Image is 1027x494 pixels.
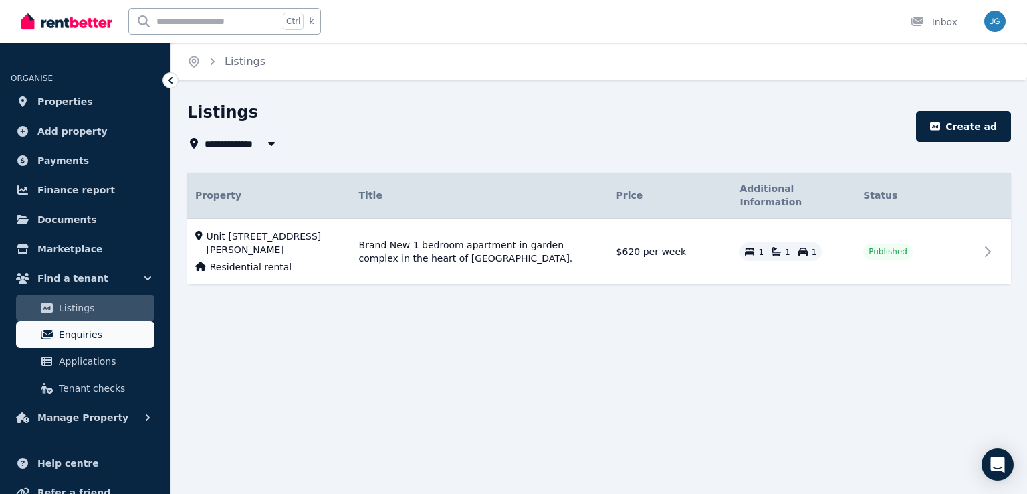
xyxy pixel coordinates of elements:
th: Status [855,173,979,219]
span: Payments [37,153,89,169]
span: Documents [37,212,97,228]
button: Create ad [916,111,1011,142]
a: Help centre [11,450,160,477]
span: Published [869,246,907,257]
span: Enquiries [59,327,149,343]
a: Documents [11,206,160,233]
a: Payments [11,147,160,174]
img: Julian Garness [984,11,1006,32]
span: Add property [37,123,108,139]
tr: Unit [STREET_ADDRESS][PERSON_NAME]Residential rentalBrand New 1 bedroom apartment in garden compl... [187,219,1011,285]
th: Price [608,173,732,219]
a: Properties [11,88,160,115]
img: RentBetter [21,11,112,31]
span: Tenant checks [59,380,149,396]
span: 1 [785,248,790,257]
span: Properties [37,94,93,110]
span: 1 [758,248,764,257]
a: Listings [16,295,154,321]
span: Brand New 1 bedroom apartment in garden complex in the heart of [GEOGRAPHIC_DATA]. [359,238,600,265]
button: Manage Property [11,404,160,431]
span: Ctrl [283,13,304,30]
span: Listings [59,300,149,316]
div: Inbox [911,15,957,29]
span: Applications [59,353,149,369]
th: Property [187,173,351,219]
span: Marketplace [37,241,102,257]
a: Tenant checks [16,375,154,402]
span: Title [359,189,382,202]
span: Help centre [37,455,99,471]
span: Finance report [37,182,115,198]
button: Find a tenant [11,265,160,292]
span: Find a tenant [37,270,108,286]
span: Manage Property [37,410,128,426]
span: 1 [812,248,817,257]
span: Residential rental [210,260,292,274]
a: Add property [11,118,160,145]
div: Open Intercom Messenger [982,448,1014,481]
a: Applications [16,348,154,375]
h1: Listings [187,102,258,123]
span: Listings [225,54,265,70]
span: ORGANISE [11,74,53,83]
th: Additional Information [731,173,855,219]
td: $620 per week [608,219,732,285]
a: Marketplace [11,236,160,262]
a: Enquiries [16,321,154,348]
a: Finance report [11,177,160,203]
span: Unit [STREET_ADDRESS][PERSON_NAME] [207,230,343,256]
span: k [309,16,314,27]
nav: Breadcrumb [171,43,281,80]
